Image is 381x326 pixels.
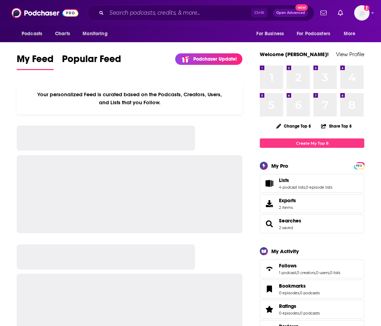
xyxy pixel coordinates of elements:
div: My Activity [271,248,299,255]
a: 0 creators [297,270,315,275]
span: Popular Feed [62,53,121,69]
p: Podchaser Update! [193,56,237,62]
a: 1 podcast [279,270,296,275]
span: Open Advanced [276,11,305,15]
a: 2 saved [279,225,293,230]
span: My Feed [17,53,54,69]
img: User Profile [354,5,370,21]
div: Your personalized Feed is curated based on the Podcasts, Creators, Users, and Lists that you Follow. [17,83,242,114]
button: Show profile menu [354,5,370,21]
span: , [299,290,300,295]
a: Ratings [262,304,276,314]
a: Charts [50,27,74,40]
a: Show notifications dropdown [335,7,346,19]
a: Searches [262,219,276,229]
span: Monitoring [83,29,107,39]
span: 2 items [279,205,296,210]
span: , [296,270,297,275]
a: Lists [262,179,276,188]
button: open menu [292,27,340,40]
a: Show notifications dropdown [318,7,329,19]
button: Change Top 8 [272,122,315,130]
span: Exports [279,197,296,204]
div: Search podcasts, credits, & more... [87,5,314,21]
span: Bookmarks [260,280,364,298]
span: Ratings [279,303,296,309]
span: Searches [260,214,364,233]
button: open menu [78,27,116,40]
span: New [295,4,308,11]
span: Ctrl K [251,8,267,17]
a: PRO [355,163,363,168]
a: Lists [279,177,332,183]
a: 0 episodes [279,290,299,295]
a: 0 podcasts [300,290,320,295]
a: Ratings [279,303,320,309]
input: Search podcasts, credits, & more... [107,7,251,18]
a: Bookmarks [262,284,276,294]
a: 4 podcast lists [279,185,305,190]
span: , [329,270,330,275]
a: Create My Top 8 [260,138,364,148]
img: Podchaser - Follow, Share and Rate Podcasts [11,6,78,20]
span: More [344,29,356,39]
button: Open AdvancedNew [273,9,308,17]
a: Searches [279,218,301,224]
span: Follows [279,263,297,269]
a: View Profile [336,51,364,58]
a: Follows [279,263,340,269]
a: 0 users [316,270,329,275]
span: , [315,270,316,275]
a: 0 podcasts [300,311,320,316]
a: Welcome [PERSON_NAME]! [260,51,329,58]
button: Share Top 8 [321,119,352,133]
span: , [299,311,300,316]
button: open menu [339,27,364,40]
span: For Podcasters [297,29,330,39]
a: 0 episodes [279,311,299,316]
a: Follows [262,264,276,274]
span: Logged in as arobertson1 [354,5,370,21]
span: Follows [260,259,364,278]
span: Bookmarks [279,283,306,289]
span: Exports [262,199,276,209]
a: 0 episode lists [306,185,332,190]
span: , [305,185,306,190]
span: For Business [256,29,284,39]
span: Charts [55,29,70,39]
span: Ratings [260,300,364,319]
div: My Pro [271,162,288,169]
span: Lists [279,177,289,183]
a: 0 lists [330,270,340,275]
a: Bookmarks [279,283,320,289]
span: Podcasts [22,29,42,39]
svg: Add a profile image [364,5,370,11]
button: open menu [17,27,51,40]
span: Lists [260,174,364,193]
a: Popular Feed [62,53,121,70]
a: Exports [260,194,364,213]
a: My Feed [17,53,54,70]
button: open menu [251,27,293,40]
